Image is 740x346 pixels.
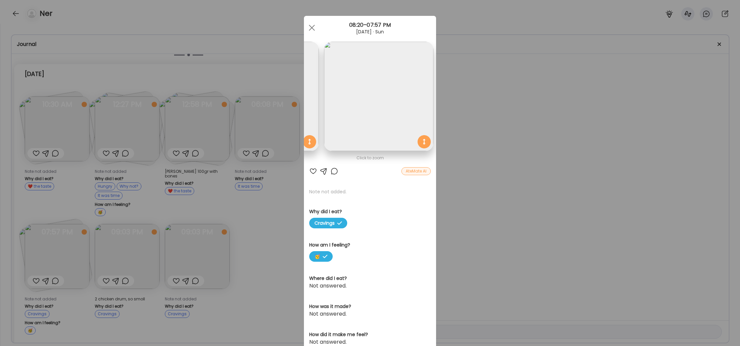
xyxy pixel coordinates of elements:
div: Click to zoom [309,154,431,162]
h3: How am I feeling? [309,242,431,249]
h3: How was it made? [309,303,431,310]
div: [DATE] · Sun [304,29,436,34]
div: Not answered. [309,282,431,290]
h3: Where did I eat? [309,275,431,282]
div: Not answered. [309,310,431,318]
h3: How did it make me feel? [309,331,431,338]
span: Cravings [309,218,347,228]
h3: Why did I eat? [309,208,431,215]
img: images%2FtZMCKSX2sFOY2rKPbVoB8COULQM2%2FbS5BqrILaqZaTLsOtg0z%2F1OpEvh2Z21IyCFgbKqlM_1080 [324,42,433,151]
p: Note not added. [309,188,431,195]
span: 🥳 [309,251,333,262]
div: AteMate AI [401,167,431,175]
div: 08:20–07:57 PM [304,21,436,29]
div: Not answered. [309,338,431,346]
